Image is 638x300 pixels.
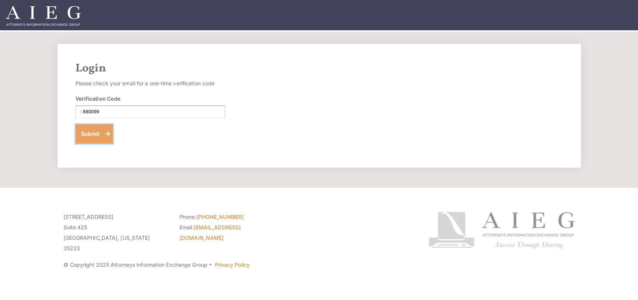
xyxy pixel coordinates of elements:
[215,261,249,268] a: Privacy Policy
[64,212,168,254] p: [STREET_ADDRESS] Suite 425 [GEOGRAPHIC_DATA], [US_STATE] 35233
[179,212,284,222] li: Phone:
[64,260,400,270] p: © Copyright 2025 Attorneys Information Exchange Group
[75,78,225,89] p: Please check your email for a one-time verification code
[179,224,241,241] a: [EMAIL_ADDRESS][DOMAIN_NAME]
[75,62,563,75] h2: Login
[209,264,212,268] span: ·
[75,95,121,102] label: Verification Code
[197,214,244,220] a: [PHONE_NUMBER]
[75,124,113,144] button: Submit
[6,6,81,26] img: Attorneys Information Exchange Group
[428,212,575,249] img: Attorneys Information Exchange Group logo
[179,222,284,243] li: Email:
